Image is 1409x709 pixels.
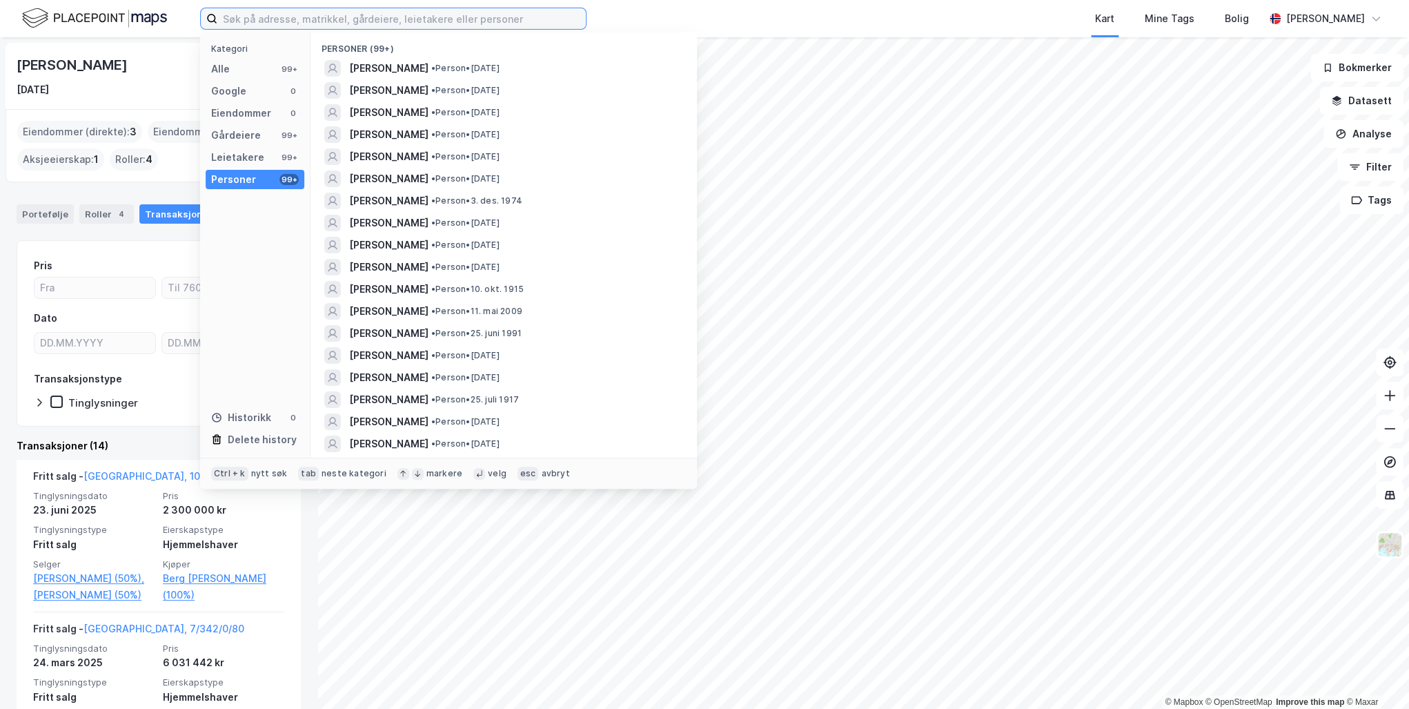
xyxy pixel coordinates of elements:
[162,333,283,353] input: DD.MM.YYYY
[541,468,569,479] div: avbryt
[17,121,142,143] div: Eiendommer (direkte) :
[130,124,137,140] span: 3
[349,237,428,253] span: [PERSON_NAME]
[33,689,155,706] div: Fritt salg
[288,86,299,97] div: 0
[431,328,522,339] span: Person • 25. juni 1991
[211,61,230,77] div: Alle
[431,438,435,449] span: •
[431,416,500,427] span: Person • [DATE]
[33,643,155,654] span: Tinglysningsdato
[431,284,435,294] span: •
[311,32,697,57] div: Personer (99+)
[431,240,500,251] span: Person • [DATE]
[1377,532,1403,558] img: Z
[17,204,74,224] div: Portefølje
[349,303,428,320] span: [PERSON_NAME]
[162,278,283,298] input: Til 7600000
[33,587,155,603] a: [PERSON_NAME] (50%)
[431,306,435,316] span: •
[431,63,435,73] span: •
[279,174,299,185] div: 99+
[33,654,155,671] div: 24. mars 2025
[349,325,428,342] span: [PERSON_NAME]
[431,372,435,382] span: •
[1310,54,1403,81] button: Bokmerker
[228,431,297,448] div: Delete history
[211,409,271,426] div: Historikk
[322,468,386,479] div: neste kategori
[431,129,500,140] span: Person • [DATE]
[33,490,155,502] span: Tinglysningsdato
[115,207,128,221] div: 4
[298,467,319,480] div: tab
[1323,120,1403,148] button: Analyse
[34,310,57,327] div: Dato
[94,151,99,168] span: 1
[431,217,435,228] span: •
[431,107,435,117] span: •
[349,104,428,121] span: [PERSON_NAME]
[431,107,500,118] span: Person • [DATE]
[17,148,104,171] div: Aksjeeierskap :
[1340,643,1409,709] iframe: Chat Widget
[431,63,500,74] span: Person • [DATE]
[488,468,506,479] div: velg
[1286,10,1365,27] div: [PERSON_NAME]
[349,414,428,430] span: [PERSON_NAME]
[288,412,299,423] div: 0
[33,468,254,490] div: Fritt salg -
[251,468,288,479] div: nytt søk
[34,371,122,387] div: Transaksjonstype
[431,217,500,229] span: Person • [DATE]
[34,258,52,274] div: Pris
[349,60,428,77] span: [PERSON_NAME]
[163,502,284,518] div: 2 300 000 kr
[349,126,428,143] span: [PERSON_NAME]
[1339,186,1403,214] button: Tags
[33,570,155,587] a: [PERSON_NAME] (50%),
[431,240,435,250] span: •
[68,396,138,409] div: Tinglysninger
[1205,697,1272,707] a: OpenStreetMap
[349,193,428,209] span: [PERSON_NAME]
[163,570,284,603] a: Berg [PERSON_NAME] (100%)
[349,369,428,386] span: [PERSON_NAME]
[217,8,586,29] input: Søk på adresse, matrikkel, gårdeiere, leietakere eller personer
[426,468,462,479] div: markere
[163,524,284,536] span: Eierskapstype
[148,121,281,143] div: Eiendommer (Indirekte) :
[83,623,244,634] a: [GEOGRAPHIC_DATA], 7/342/0/80
[431,151,435,162] span: •
[211,171,256,188] div: Personer
[163,689,284,706] div: Hjemmelshaver
[279,130,299,141] div: 99+
[288,108,299,119] div: 0
[431,262,500,273] span: Person • [DATE]
[349,215,428,231] span: [PERSON_NAME]
[79,204,134,224] div: Roller
[431,350,435,360] span: •
[211,43,304,54] div: Kategori
[1276,697,1344,707] a: Improve this map
[33,621,244,643] div: Fritt salg -
[35,333,155,353] input: DD.MM.YYYY
[17,81,49,98] div: [DATE]
[1340,643,1409,709] div: Kontrollprogram for chat
[22,6,167,30] img: logo.f888ab2527a4732fd821a326f86c7f29.svg
[1095,10,1114,27] div: Kart
[431,416,435,427] span: •
[33,502,155,518] div: 23. juni 2025
[279,64,299,75] div: 99+
[1319,87,1403,115] button: Datasett
[211,83,246,99] div: Google
[349,391,428,408] span: [PERSON_NAME]
[211,467,248,480] div: Ctrl + k
[431,284,524,295] span: Person • 10. okt. 1915
[17,54,130,76] div: [PERSON_NAME]
[431,151,500,162] span: Person • [DATE]
[431,262,435,272] span: •
[33,536,155,553] div: Fritt salg
[110,148,158,171] div: Roller :
[431,394,435,405] span: •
